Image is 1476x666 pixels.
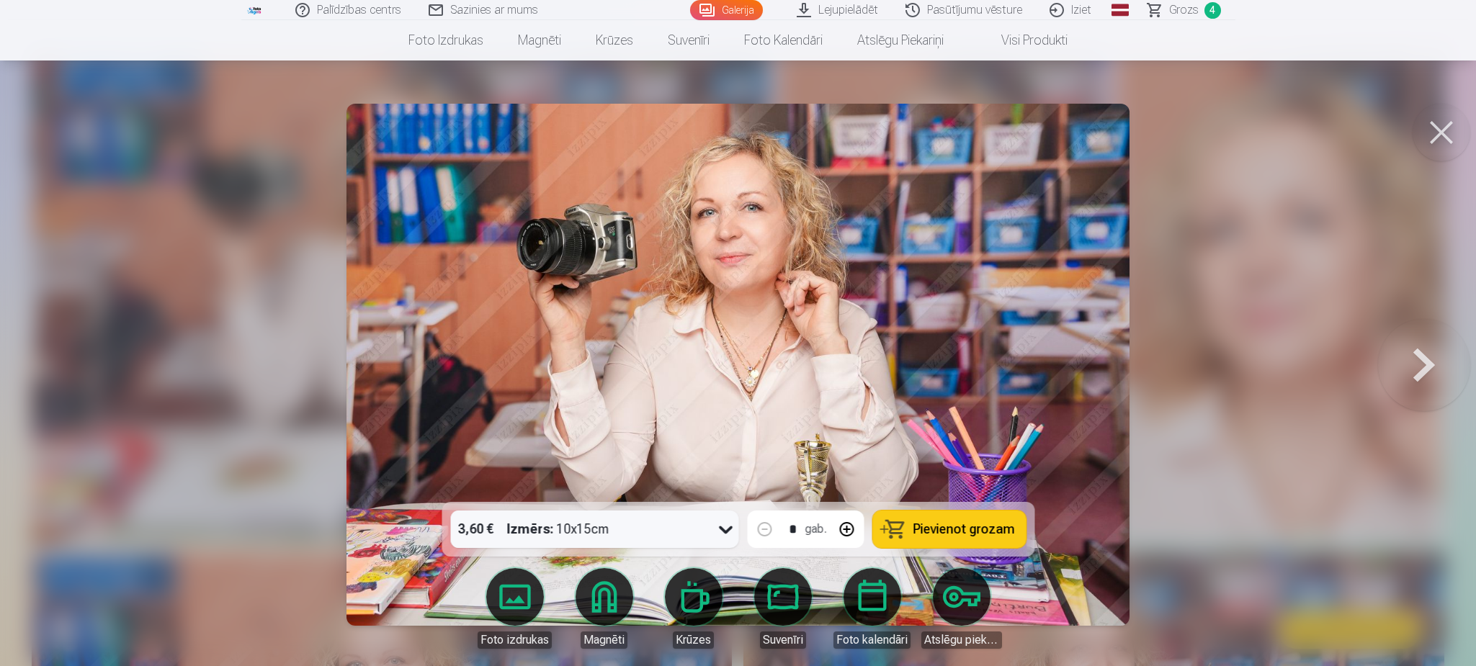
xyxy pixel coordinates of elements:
div: Foto izdrukas [478,631,552,649]
img: /fa1 [247,6,263,14]
div: Magnēti [581,631,627,649]
span: Pievienot grozam [913,523,1014,536]
div: 3,60 € [450,510,501,548]
a: Foto kalendāri [832,568,913,649]
a: Suvenīri [743,568,823,649]
a: Atslēgu piekariņi [840,20,961,60]
div: Atslēgu piekariņi [921,631,1002,649]
div: 10x15cm [506,510,609,548]
div: gab. [805,512,826,546]
span: Grozs [1169,1,1199,19]
strong: Izmērs : [506,519,553,539]
a: Visi produkti [961,20,1085,60]
a: Atslēgu piekariņi [921,568,1002,649]
a: Krūzes [653,568,734,649]
a: Foto kalendāri [727,20,840,60]
a: Magnēti [501,20,578,60]
a: Suvenīri [650,20,727,60]
button: Pievienot grozam [872,510,1026,548]
a: Foto izdrukas [391,20,501,60]
a: Magnēti [564,568,645,649]
div: Foto kalendāri [833,631,911,649]
span: 4 [1204,2,1221,19]
a: Foto izdrukas [475,568,555,649]
div: Krūzes [673,631,714,649]
div: Suvenīri [760,631,806,649]
a: Krūzes [578,20,650,60]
